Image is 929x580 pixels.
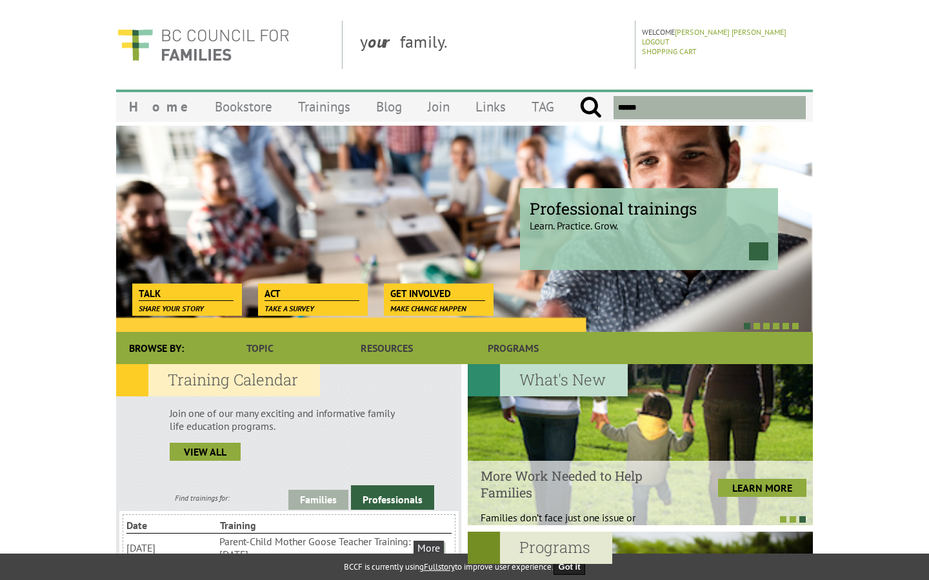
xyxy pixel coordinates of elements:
[424,561,455,572] a: Fullstory
[170,407,408,432] p: Join one of our many exciting and informative family life education programs.
[468,364,628,396] h2: What's New
[554,559,586,575] button: Got it
[258,284,366,302] a: Act Take a survey
[415,92,463,122] a: Join
[288,490,348,510] a: Families
[351,485,434,510] a: Professionals
[579,96,602,119] input: Submit
[390,287,485,301] span: Get Involved
[642,37,670,46] a: Logout
[350,21,635,69] div: y family.
[139,287,234,301] span: Talk
[219,534,411,562] li: Parent-Child Mother Goose Teacher Training: [DATE]
[481,511,674,537] p: Families don’t face just one issue or problem;...
[116,332,197,364] div: Browse By:
[718,479,806,497] a: LEARN MORE
[116,21,290,69] img: BC Council for FAMILIES
[126,517,217,533] li: Date
[285,92,363,122] a: Trainings
[368,31,400,52] strong: our
[126,540,217,556] li: [DATE]
[139,304,204,313] span: Share your story
[132,284,240,302] a: Talk Share your story
[414,541,444,555] a: More
[481,467,674,501] h4: More Work Needed to Help Families
[363,92,415,122] a: Blog
[197,332,323,364] a: Topic
[468,532,612,564] h2: Programs
[642,46,697,56] a: Shopping Cart
[450,332,577,364] a: Programs
[116,364,320,396] h2: Training Calendar
[202,92,285,122] a: Bookstore
[384,284,492,302] a: Get Involved Make change happen
[463,92,519,122] a: Links
[323,332,450,364] a: Resources
[530,198,768,219] span: Professional trainings
[116,493,288,503] div: Find trainings for:
[519,92,567,122] a: TAG
[265,287,359,301] span: Act
[116,92,202,122] a: Home
[642,27,809,37] p: Welcome
[390,304,466,313] span: Make change happen
[170,443,241,461] a: view all
[265,304,314,313] span: Take a survey
[675,27,786,37] a: [PERSON_NAME] [PERSON_NAME]
[220,517,311,533] li: Training
[530,208,768,232] p: Learn. Practice. Grow.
